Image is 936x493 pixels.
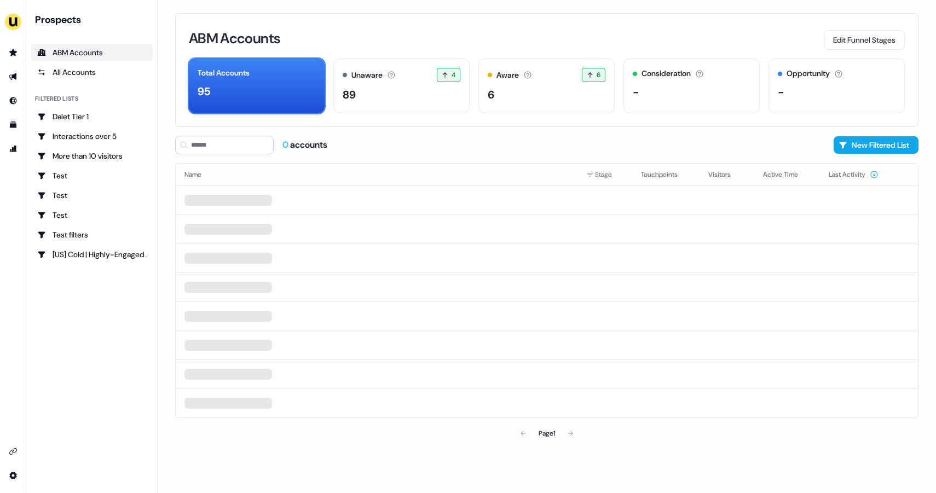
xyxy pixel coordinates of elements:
[539,428,555,439] div: Page 1
[282,139,327,151] div: accounts
[189,31,280,45] h3: ABM Accounts
[31,167,153,184] a: Go to Test
[586,169,623,180] div: Stage
[37,190,146,201] div: Test
[4,140,22,158] a: Go to attribution
[351,69,383,81] div: Unaware
[4,44,22,61] a: Go to prospects
[4,92,22,109] a: Go to Inbound
[633,84,639,100] div: -
[4,467,22,484] a: Go to integrations
[176,164,577,185] th: Name
[31,127,153,145] a: Go to Interactions over 5
[778,84,784,100] div: -
[824,30,905,50] button: Edit Funnel Stages
[496,69,519,81] div: Aware
[282,139,290,150] span: 0
[31,226,153,243] a: Go to Test filters
[37,150,146,161] div: More than 10 visitors
[37,210,146,221] div: Test
[31,206,153,224] a: Go to Test
[37,249,146,260] div: [US] Cold | Highly-Engaged Accounts
[4,116,22,134] a: Go to templates
[642,68,691,79] div: Consideration
[37,131,146,142] div: Interactions over 5
[31,108,153,125] a: Go to Dalet Tier 1
[37,67,146,78] div: All Accounts
[37,170,146,181] div: Test
[198,83,210,100] div: 95
[31,246,153,263] a: Go to [US] Cold | Highly-Engaged Accounts
[35,94,78,103] div: Filtered lists
[452,69,455,80] span: 4
[488,86,494,103] div: 6
[35,13,153,26] div: Prospects
[4,443,22,460] a: Go to integrations
[641,165,691,184] button: Touchpoints
[37,111,146,122] div: Dalet Tier 1
[787,68,830,79] div: Opportunity
[198,67,250,79] div: Total Accounts
[834,136,918,154] button: New Filtered List
[31,187,153,204] a: Go to Test
[37,47,146,58] div: ABM Accounts
[763,165,811,184] button: Active Time
[37,229,146,240] div: Test filters
[31,63,153,81] a: All accounts
[708,165,744,184] button: Visitors
[343,86,356,103] div: 89
[31,44,153,61] a: ABM Accounts
[31,147,153,165] a: Go to More than 10 visitors
[4,68,22,85] a: Go to outbound experience
[597,69,600,80] span: 6
[829,165,879,184] button: Last Activity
